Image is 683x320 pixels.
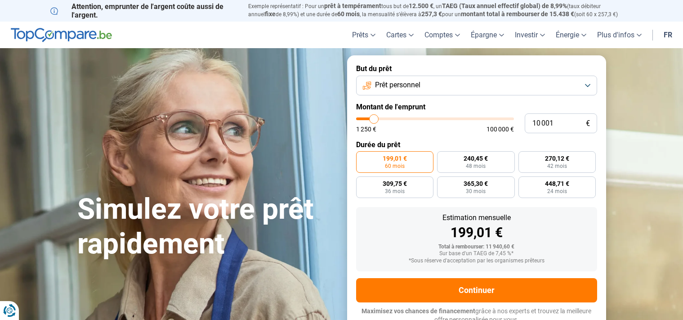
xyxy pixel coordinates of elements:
[375,80,420,90] span: Prêt personnel
[466,163,486,169] span: 48 mois
[363,214,590,221] div: Estimation mensuelle
[385,189,405,194] span: 36 mois
[385,163,405,169] span: 60 mois
[442,2,567,9] span: TAEG (Taux annuel effectif global) de 8,99%
[363,244,590,250] div: Total à rembourser: 11 940,60 €
[547,189,567,194] span: 24 mois
[592,22,647,48] a: Plus d'infos
[409,2,433,9] span: 12.500 €
[356,140,597,149] label: Durée du prêt
[421,10,442,18] span: 257,3 €
[466,189,486,194] span: 30 mois
[381,22,419,48] a: Cartes
[324,2,381,9] span: prêt à tempérament
[658,22,678,48] a: fr
[337,10,360,18] span: 60 mois
[363,226,590,239] div: 199,01 €
[383,180,407,187] span: 309,75 €
[356,64,597,73] label: But du prêt
[50,2,237,19] p: Attention, emprunter de l'argent coûte aussi de l'argent.
[383,155,407,162] span: 199,01 €
[356,126,376,132] span: 1 250 €
[265,10,276,18] span: fixe
[464,155,488,162] span: 240,45 €
[362,307,475,315] span: Maximisez vos chances de financement
[586,120,590,127] span: €
[487,126,514,132] span: 100 000 €
[461,10,574,18] span: montant total à rembourser de 15.438 €
[419,22,465,48] a: Comptes
[11,28,112,42] img: TopCompare
[77,192,336,261] h1: Simulez votre prêt rapidement
[547,163,567,169] span: 42 mois
[545,155,569,162] span: 270,12 €
[545,180,569,187] span: 448,71 €
[465,22,509,48] a: Épargne
[363,251,590,257] div: Sur base d'un TAEG de 7,45 %*
[509,22,550,48] a: Investir
[356,103,597,111] label: Montant de l'emprunt
[464,180,488,187] span: 365,30 €
[363,258,590,264] div: *Sous réserve d'acceptation par les organismes prêteurs
[356,76,597,95] button: Prêt personnel
[248,2,633,18] p: Exemple représentatif : Pour un tous but de , un (taux débiteur annuel de 8,99%) et une durée de ...
[356,278,597,302] button: Continuer
[550,22,592,48] a: Énergie
[347,22,381,48] a: Prêts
